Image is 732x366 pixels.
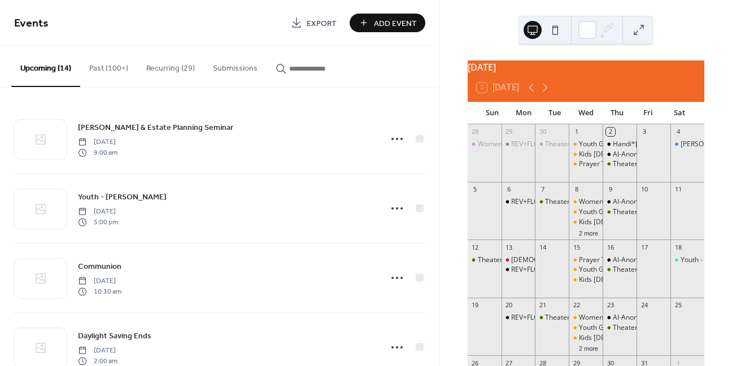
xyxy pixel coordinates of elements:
[613,207,665,217] div: Theater Practice
[579,197,704,207] div: Women's [DEMOGRAPHIC_DATA] Study
[613,159,665,169] div: Theater Practice
[502,140,535,149] div: REV+FLOW Exercise Class
[569,333,603,343] div: Kids Bible Club
[538,128,547,136] div: 30
[603,255,637,265] div: Al-Anon
[579,207,618,217] div: Youth Group
[471,128,480,136] div: 28
[478,255,530,265] div: Theater Practice
[603,140,637,149] div: Handi*Vangelism
[674,185,682,194] div: 11
[579,217,684,227] div: Kids [DEMOGRAPHIC_DATA] Club
[670,140,704,149] div: Wills & Estate Planning Seminar
[502,255,535,265] div: Church Board Meeting
[477,102,508,124] div: Sun
[468,140,502,149] div: Women's Luncheon & Secret Sister Reveal
[572,243,581,251] div: 15
[78,121,233,134] a: [PERSON_NAME] & Estate Planning Seminar
[674,301,682,310] div: 25
[569,265,603,274] div: Youth Group
[282,14,345,32] a: Export
[569,197,603,207] div: Women's Bible Study
[545,197,597,207] div: Theater Practice
[502,197,535,207] div: REV+FLOW Exercise Class
[78,329,151,342] a: Daylight Saving Ends
[78,260,121,273] a: Communion
[307,18,337,29] span: Export
[137,46,204,86] button: Recurring (29)
[613,265,665,274] div: Theater Practice
[505,185,513,194] div: 6
[569,323,603,333] div: Youth Group
[579,323,618,333] div: Youth Group
[613,313,638,323] div: Al-Anon
[579,159,620,169] div: Prayer Team
[569,140,603,149] div: Youth Group
[572,301,581,310] div: 22
[78,207,118,217] span: [DATE]
[538,243,547,251] div: 14
[640,128,648,136] div: 3
[574,228,603,237] button: 2 more
[606,128,615,136] div: 2
[670,255,704,265] div: Youth - Corn Maze
[640,185,648,194] div: 10
[78,191,167,203] span: Youth - [PERSON_NAME]
[613,323,665,333] div: Theater Practice
[374,18,417,29] span: Add Event
[78,286,121,297] span: 10:30 am
[603,313,637,323] div: Al-Anon
[78,190,167,203] a: Youth - [PERSON_NAME]
[505,243,513,251] div: 13
[508,102,539,124] div: Mon
[511,265,592,274] div: REV+FLOW Exercise Class
[478,140,611,149] div: Women's Luncheon & Secret Sister Reveal
[538,185,547,194] div: 7
[603,265,637,274] div: Theater Practice
[78,261,121,273] span: Communion
[511,255,634,265] div: [DEMOGRAPHIC_DATA] Board Meeting
[78,137,117,147] span: [DATE]
[674,243,682,251] div: 18
[471,301,480,310] div: 19
[78,217,118,227] span: 5:00 pm
[78,330,151,342] span: Daylight Saving Ends
[569,159,603,169] div: Prayer Team
[569,150,603,159] div: Kids Bible Club
[603,150,637,159] div: Al-Anon
[613,255,638,265] div: Al-Anon
[511,197,592,207] div: REV+FLOW Exercise Class
[633,102,664,124] div: Fri
[204,46,267,86] button: Submissions
[471,243,480,251] div: 12
[468,60,704,74] div: [DATE]
[569,255,603,265] div: Prayer Team
[640,243,648,251] div: 17
[603,159,637,169] div: Theater Practice
[606,185,615,194] div: 9
[535,197,569,207] div: Theater Practice
[78,147,117,158] span: 9:00 am
[505,128,513,136] div: 29
[78,346,117,356] span: [DATE]
[78,276,121,286] span: [DATE]
[511,313,592,323] div: REV+FLOW Exercise Class
[569,217,603,227] div: Kids Bible Club
[603,323,637,333] div: Theater Practice
[505,301,513,310] div: 20
[14,12,49,34] span: Events
[579,150,684,159] div: Kids [DEMOGRAPHIC_DATA] Club
[579,265,618,274] div: Youth Group
[471,185,480,194] div: 5
[78,356,117,366] span: 2:00 am
[579,275,684,285] div: Kids [DEMOGRAPHIC_DATA] Club
[350,14,425,32] a: Add Event
[602,102,633,124] div: Thu
[664,102,695,124] div: Sat
[613,140,710,149] div: Handi*[DEMOGRAPHIC_DATA]
[613,197,638,207] div: Al-Anon
[606,243,615,251] div: 16
[579,313,704,323] div: Women's [DEMOGRAPHIC_DATA] Study
[606,301,615,310] div: 23
[11,46,80,87] button: Upcoming (14)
